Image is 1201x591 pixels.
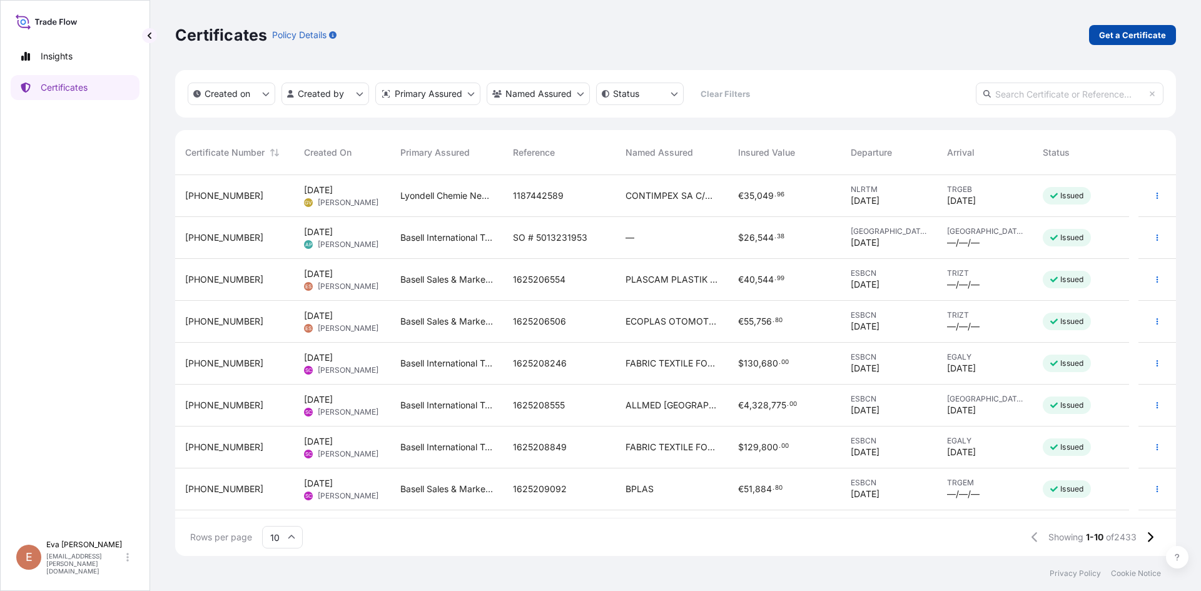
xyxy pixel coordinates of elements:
span: 35 [744,191,754,200]
span: [PERSON_NAME] [318,449,378,459]
span: Certificate Number [185,146,265,159]
a: Certificates [11,75,139,100]
span: CONTIMPEX SA C/O POLIMER ARGE PLASTIK SAN.[MEDICAL_DATA].A. [626,189,718,202]
span: [PERSON_NAME] [318,240,378,250]
span: [PERSON_NAME] [318,281,378,291]
span: [PHONE_NUMBER] [185,189,263,202]
span: Named Assured [626,146,693,159]
span: 80 [775,318,783,323]
span: [DATE] [851,446,879,458]
span: 1625208849 [513,441,567,453]
span: FABRIC TEXTILE FOR PRINTING AND HYGIENE PRODUCTS [626,441,718,453]
span: 99 [777,276,784,281]
p: Created on [205,88,250,100]
span: Basell International Trading FZE [400,357,493,370]
p: Named Assured [505,88,572,100]
p: Issued [1060,233,1083,243]
button: createdOn Filter options [188,83,275,105]
span: TRGEB [947,184,1023,194]
span: 680 [761,359,778,368]
a: Get a Certificate [1089,25,1176,45]
span: PLASCAM PLASTIK OTO CAM SAN. VE TI [626,273,718,286]
span: 884 [755,485,772,493]
button: Sort [267,145,282,160]
span: TRIZT [947,310,1023,320]
span: . [774,235,776,239]
p: Issued [1060,484,1083,494]
input: Search Certificate or Reference... [976,83,1163,105]
span: SC [305,406,312,418]
span: [DATE] [304,393,333,406]
span: [PERSON_NAME] [318,365,378,375]
span: Basell Sales & Marketing BV [400,483,493,495]
button: Clear Filters [690,84,760,104]
span: TRIZT [947,268,1023,278]
span: Basell International Trading FZE [400,399,493,412]
p: Issued [1060,275,1083,285]
span: —/—/— [947,278,980,291]
span: 1187442589 [513,189,564,202]
span: [DATE] [304,435,333,448]
span: Rows per page [190,531,252,543]
p: Issued [1060,400,1083,410]
span: Basell International Trading FZE [400,441,493,453]
span: 328 [752,401,769,410]
span: Reference [513,146,555,159]
p: Get a Certificate [1099,29,1166,41]
span: 775 [771,401,786,410]
span: 00 [781,360,789,365]
span: — [626,231,634,244]
p: Privacy Policy [1050,568,1101,578]
span: . [779,444,781,448]
span: [DATE] [304,310,333,322]
span: [DATE] [851,362,879,375]
span: —/—/— [947,236,980,249]
span: . [774,276,776,281]
span: FABRIC TEXTILE FOR PRINTING AND HYGIENE PRODUCTS [626,357,718,370]
p: Issued [1060,316,1083,326]
span: [DATE] [304,226,333,238]
span: [DATE] [851,278,879,291]
span: GV [305,196,312,209]
a: Cookie Notice [1111,568,1161,578]
span: , [759,443,761,452]
span: 130 [744,359,759,368]
span: EGALY [947,436,1023,446]
span: 1625209092 [513,483,567,495]
p: Issued [1060,442,1083,452]
span: 26 [744,233,755,242]
span: ES [305,280,312,293]
span: [PERSON_NAME] [318,407,378,417]
span: [PHONE_NUMBER] [185,357,263,370]
span: of 2433 [1106,531,1137,543]
span: SC [305,364,312,376]
span: , [753,485,755,493]
span: [DATE] [851,194,879,207]
span: [PHONE_NUMBER] [185,483,263,495]
span: [DATE] [851,488,879,500]
span: 40 [744,275,755,284]
span: ESBCN [851,394,927,404]
span: [DATE] [304,268,333,280]
span: [DATE] [947,194,976,207]
p: Issued [1060,358,1083,368]
span: 38 [777,235,784,239]
span: ESBCN [851,310,927,320]
span: [DATE] [947,404,976,417]
span: Basell Sales & Marketing BV [400,273,493,286]
p: Certificates [41,81,88,94]
span: € [738,401,744,410]
span: Insured Value [738,146,795,159]
span: $ [738,359,744,368]
span: Showing [1048,531,1083,543]
span: ECOPLAS OTOMOTIV SANAYI VE TICARET ANONIM SIRKETI [626,315,718,328]
span: [PERSON_NAME] [318,323,378,333]
span: [PHONE_NUMBER] [185,399,263,412]
span: 00 [781,444,789,448]
span: , [754,317,756,326]
button: cargoOwner Filter options [487,83,590,105]
span: E [26,551,33,563]
span: , [755,275,758,284]
span: [PHONE_NUMBER] [185,273,263,286]
span: , [755,233,758,242]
